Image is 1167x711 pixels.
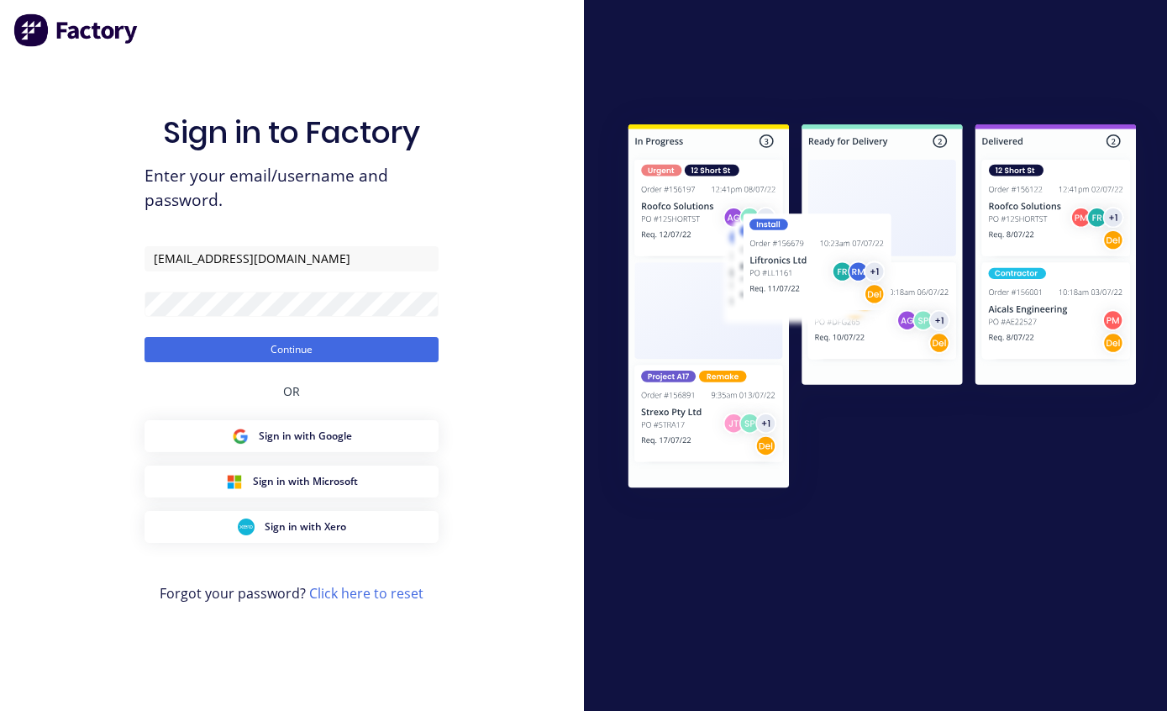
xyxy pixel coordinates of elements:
[13,13,139,47] img: Factory
[265,519,346,535] span: Sign in with Xero
[253,474,358,489] span: Sign in with Microsoft
[145,164,439,213] span: Enter your email/username and password.
[145,246,439,271] input: Email/Username
[232,428,249,445] img: Google Sign in
[163,114,420,150] h1: Sign in to Factory
[160,583,423,603] span: Forgot your password?
[259,429,352,444] span: Sign in with Google
[145,337,439,362] button: Continue
[309,584,423,603] a: Click here to reset
[283,362,300,420] div: OR
[226,473,243,490] img: Microsoft Sign in
[145,466,439,498] button: Microsoft Sign inSign in with Microsoft
[145,511,439,543] button: Xero Sign inSign in with Xero
[238,519,255,535] img: Xero Sign in
[145,420,439,452] button: Google Sign inSign in with Google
